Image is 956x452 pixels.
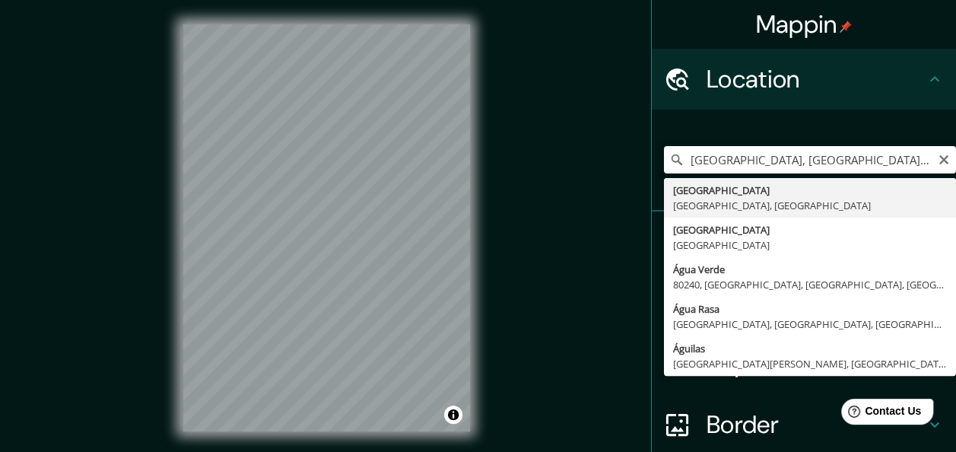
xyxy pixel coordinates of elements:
div: Location [652,49,956,110]
h4: Layout [707,349,926,379]
h4: Border [707,409,926,440]
div: Style [652,272,956,333]
div: [GEOGRAPHIC_DATA] [673,222,947,237]
iframe: Help widget launcher [821,393,939,435]
div: Pins [652,212,956,272]
img: pin-icon.png [840,21,852,33]
div: [GEOGRAPHIC_DATA], [GEOGRAPHIC_DATA] [673,198,947,213]
div: Água Verde [673,262,947,277]
div: Água Rasa [673,301,947,317]
div: [GEOGRAPHIC_DATA][PERSON_NAME], [GEOGRAPHIC_DATA] [673,356,947,371]
div: 80240, [GEOGRAPHIC_DATA], [GEOGRAPHIC_DATA], [GEOGRAPHIC_DATA] [673,277,947,292]
div: Águilas [673,341,947,356]
canvas: Map [183,24,470,431]
button: Clear [938,151,950,166]
div: [GEOGRAPHIC_DATA] [673,237,947,253]
div: [GEOGRAPHIC_DATA] [673,183,947,198]
div: Layout [652,333,956,394]
h4: Mappin [756,9,853,40]
input: Pick your city or area [664,146,956,173]
div: [GEOGRAPHIC_DATA], [GEOGRAPHIC_DATA], [GEOGRAPHIC_DATA] [673,317,947,332]
h4: Location [707,64,926,94]
button: Toggle attribution [444,406,462,424]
